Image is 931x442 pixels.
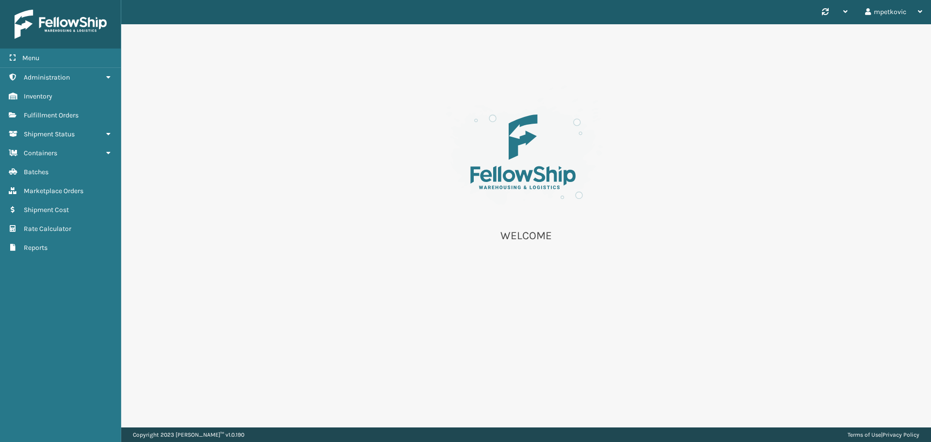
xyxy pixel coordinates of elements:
[848,431,881,438] a: Terms of Use
[429,82,623,217] img: es-welcome.8eb42ee4.svg
[133,427,244,442] p: Copyright 2023 [PERSON_NAME]™ v 1.0.190
[883,431,919,438] a: Privacy Policy
[848,427,919,442] div: |
[24,111,79,119] span: Fulfillment Orders
[24,149,57,157] span: Containers
[24,168,48,176] span: Batches
[15,10,107,39] img: logo
[24,187,83,195] span: Marketplace Orders
[24,130,75,138] span: Shipment Status
[24,244,48,252] span: Reports
[24,92,52,100] span: Inventory
[24,73,70,82] span: Administration
[22,54,39,62] span: Menu
[24,206,69,214] span: Shipment Cost
[429,229,623,243] p: WELCOME
[24,225,71,233] span: Rate Calculator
